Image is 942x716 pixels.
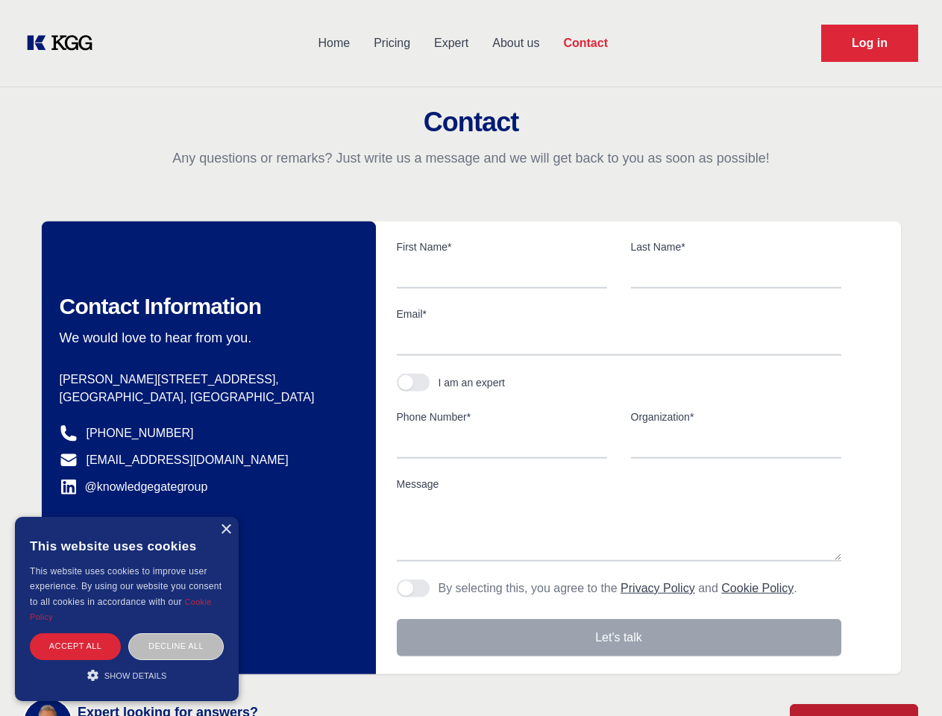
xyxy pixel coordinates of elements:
[87,451,289,469] a: [EMAIL_ADDRESS][DOMAIN_NAME]
[104,671,167,680] span: Show details
[30,633,121,659] div: Accept all
[60,478,208,496] a: @knowledgegategroup
[397,477,841,492] label: Message
[721,582,794,594] a: Cookie Policy
[397,239,607,254] label: First Name*
[551,24,620,63] a: Contact
[87,424,194,442] a: [PHONE_NUMBER]
[30,668,224,682] div: Show details
[397,619,841,656] button: Let's talk
[867,644,942,716] iframe: Chat Widget
[60,329,352,347] p: We would love to hear from you.
[30,528,224,564] div: This website uses cookies
[60,293,352,320] h2: Contact Information
[18,149,924,167] p: Any questions or remarks? Just write us a message and we will get back to you as soon as possible!
[439,580,797,597] p: By selecting this, you agree to the and .
[60,389,352,406] p: [GEOGRAPHIC_DATA], [GEOGRAPHIC_DATA]
[30,566,222,607] span: This website uses cookies to improve user experience. By using our website you consent to all coo...
[631,409,841,424] label: Organization*
[362,24,422,63] a: Pricing
[621,582,695,594] a: Privacy Policy
[439,375,506,390] div: I am an expert
[397,307,841,321] label: Email*
[30,597,212,621] a: Cookie Policy
[306,24,362,63] a: Home
[128,633,224,659] div: Decline all
[480,24,551,63] a: About us
[422,24,480,63] a: Expert
[24,31,104,55] a: KOL Knowledge Platform: Talk to Key External Experts (KEE)
[18,107,924,137] h2: Contact
[397,409,607,424] label: Phone Number*
[631,239,841,254] label: Last Name*
[60,371,352,389] p: [PERSON_NAME][STREET_ADDRESS],
[821,25,918,62] a: Request Demo
[220,524,231,536] div: Close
